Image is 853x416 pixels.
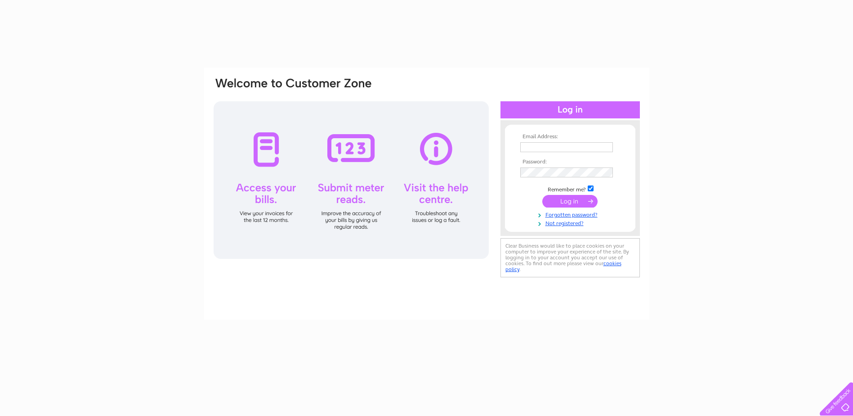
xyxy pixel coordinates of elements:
[542,195,598,208] input: Submit
[520,218,622,227] a: Not registered?
[520,210,622,218] a: Forgotten password?
[518,159,622,165] th: Password:
[500,238,640,277] div: Clear Business would like to place cookies on your computer to improve your experience of the sit...
[518,184,622,193] td: Remember me?
[518,134,622,140] th: Email Address:
[505,260,621,272] a: cookies policy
